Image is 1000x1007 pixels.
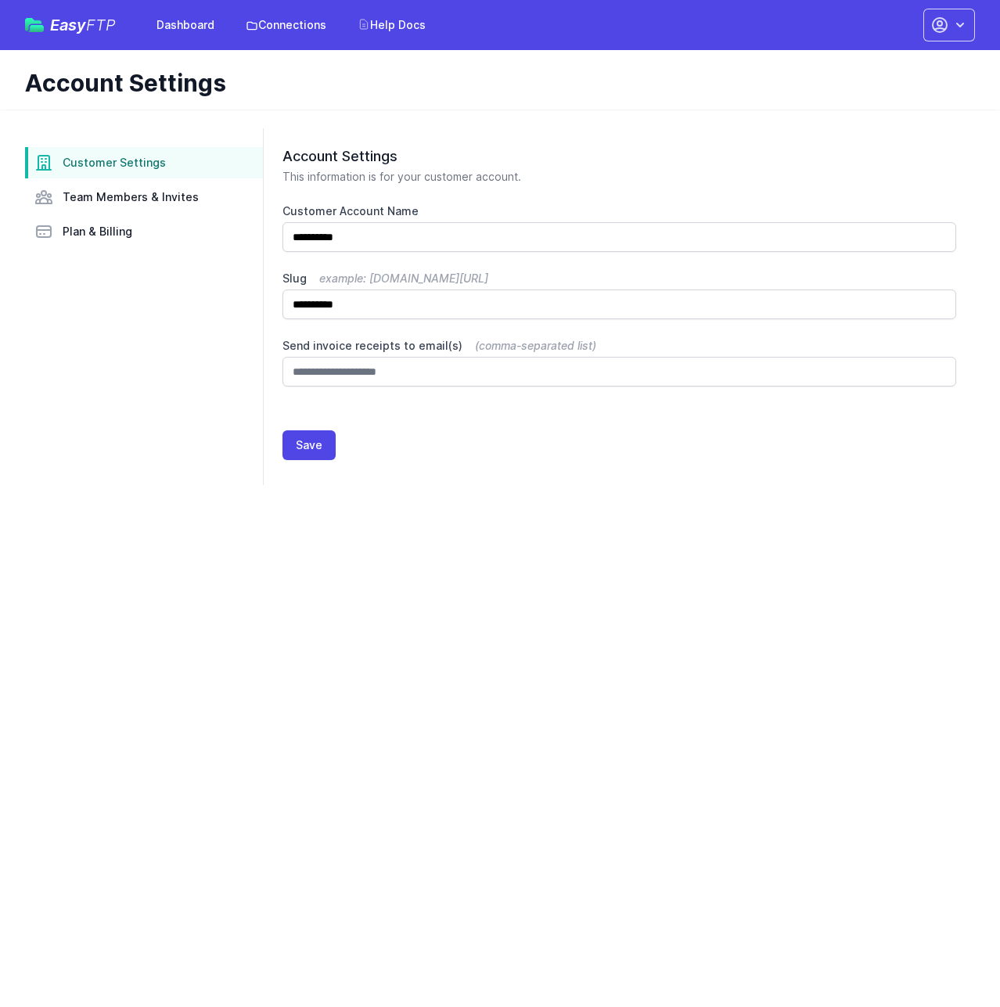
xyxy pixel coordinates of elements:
[25,216,263,247] a: Plan & Billing
[25,18,44,32] img: easyftp_logo.png
[282,169,957,185] p: This information is for your customer account.
[282,338,957,354] label: Send invoice receipts to email(s)
[236,11,336,39] a: Connections
[25,69,962,97] h1: Account Settings
[63,155,166,171] span: Customer Settings
[319,272,488,285] span: example: [DOMAIN_NAME][URL]
[475,339,596,352] span: (comma-separated list)
[282,430,336,460] button: Save
[25,147,263,178] a: Customer Settings
[86,16,116,34] span: FTP
[282,203,957,219] label: Customer Account Name
[348,11,435,39] a: Help Docs
[25,17,116,33] a: EasyFTP
[63,224,132,239] span: Plan & Billing
[282,271,957,286] label: Slug
[50,17,116,33] span: Easy
[282,147,957,166] h2: Account Settings
[25,182,263,213] a: Team Members & Invites
[147,11,224,39] a: Dashboard
[63,189,199,205] span: Team Members & Invites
